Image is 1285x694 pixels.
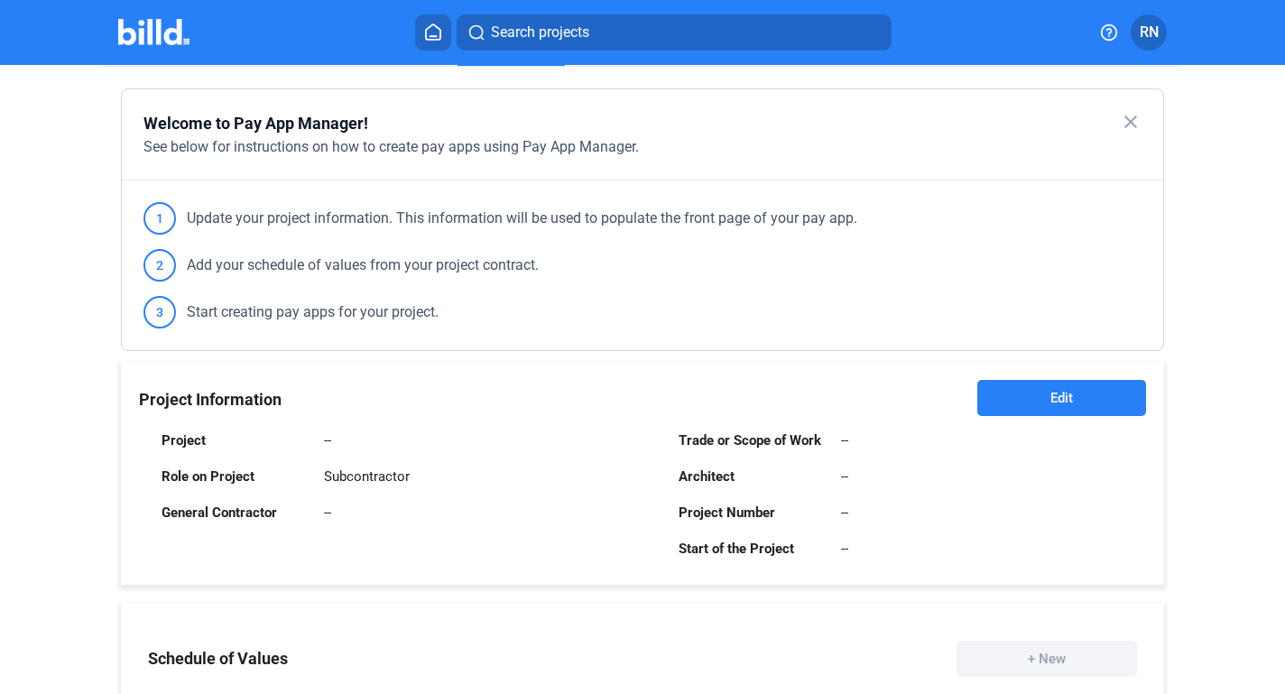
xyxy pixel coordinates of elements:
[1140,22,1159,43] span: RN
[324,467,410,486] div: Subcontractor
[162,504,306,522] div: General Contractor
[1050,389,1073,407] span: Edit
[139,390,282,409] span: Project Information
[1131,14,1167,51] button: RN
[679,431,823,449] div: Trade or Scope of Work
[143,202,857,235] div: Update your project information. This information will be used to populate the front page of your...
[143,111,1142,136] div: Welcome to Pay App Manager!
[491,22,589,43] span: Search projects
[841,431,848,449] div: --
[162,467,306,486] div: Role on Project
[957,641,1137,677] button: + New
[679,467,823,486] div: Architect
[143,136,1142,158] div: See below for instructions on how to create pay apps using Pay App Manager.
[324,431,331,449] div: --
[143,202,176,235] span: 1
[457,14,892,51] button: Search projects
[977,380,1146,416] button: Edit
[148,650,288,668] div: Schedule of Values
[679,504,823,522] div: Project Number
[143,249,539,282] div: Add your schedule of values from your project contract.
[324,504,331,522] div: --
[143,296,176,328] span: 3
[143,296,439,328] div: Start creating pay apps for your project.
[841,467,848,486] div: --
[841,504,848,522] div: --
[143,249,176,282] span: 2
[679,540,823,558] div: Start of the Project
[1120,111,1142,133] mat-icon: close
[118,19,190,45] img: Billd Company Logo
[841,540,848,558] div: --
[162,431,306,449] div: Project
